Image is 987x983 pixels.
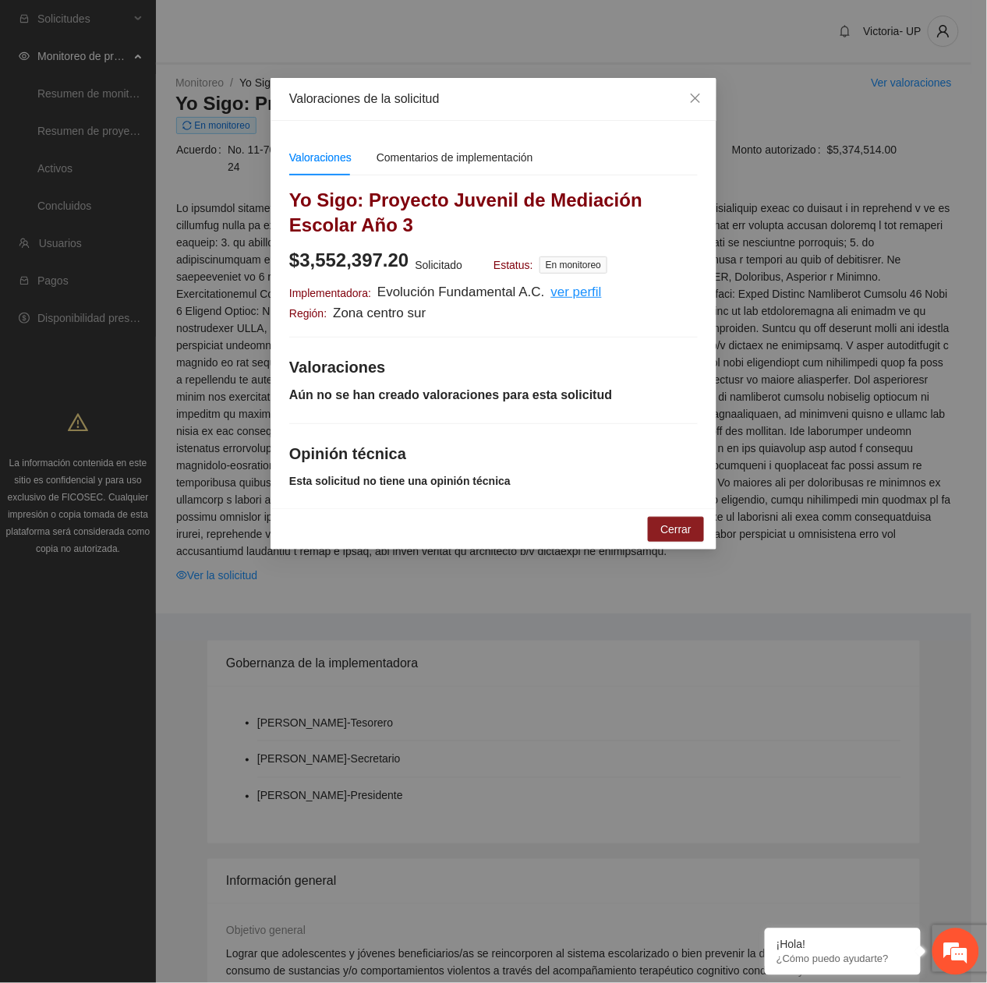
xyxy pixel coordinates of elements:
h4: Valoraciones [289,356,698,378]
span: Implementadora: [289,287,371,299]
span: Región: [289,307,327,320]
h4: Opinión técnica [289,443,698,465]
div: Chatee con nosotros ahora [81,80,262,100]
textarea: Escriba su mensaje y pulse “Intro” [8,426,297,480]
button: Cerrar [648,517,704,542]
span: Estatus: [493,259,533,271]
span: Evolución Fundamental A.C. [377,285,545,299]
p: ¿Cómo puedo ayudarte? [777,953,909,965]
div: Comentarios de implementación [377,149,533,166]
span: close [689,92,702,104]
span: Cerrar [660,521,692,538]
h5: Aún no se han creado valoraciones para esta solicitud [289,386,612,405]
div: Valoraciones de la solicitud [289,90,698,108]
div: Minimizar ventana de chat en vivo [256,8,293,45]
button: Close [674,78,716,120]
span: Estamos en línea. [90,208,215,366]
span: En monitoreo [539,256,607,274]
div: Valoraciones [289,149,352,166]
span: Zona centro sur [333,306,426,320]
div: ¡Hola! [777,939,909,951]
h3: Yo Sigo: Proyecto Juvenil de Mediación Escolar Año 3 [289,188,698,239]
strong: $3,552,397.20 [289,249,409,271]
strong: Esta solicitud no tiene una opinión técnica [289,475,511,487]
span: Solicitado [415,259,462,271]
u: ver perfil [551,285,602,299]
